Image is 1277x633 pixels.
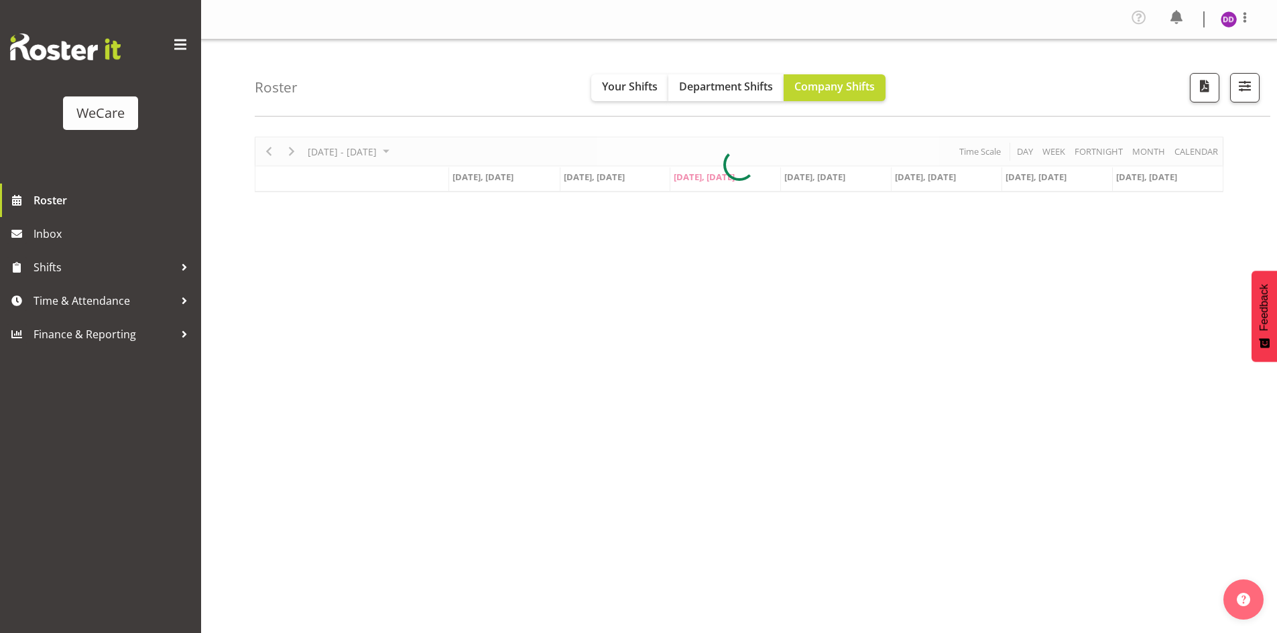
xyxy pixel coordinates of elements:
[1237,593,1250,606] img: help-xxl-2.png
[34,190,194,210] span: Roster
[34,291,174,311] span: Time & Attendance
[1252,271,1277,362] button: Feedback - Show survey
[1230,73,1260,102] button: Filter Shifts
[34,224,194,244] span: Inbox
[784,74,886,101] button: Company Shifts
[76,103,125,123] div: WeCare
[34,257,174,277] span: Shifts
[679,79,773,94] span: Department Shifts
[591,74,668,101] button: Your Shifts
[1258,284,1270,331] span: Feedback
[668,74,784,101] button: Department Shifts
[1221,11,1237,27] img: demi-dumitrean10946.jpg
[34,324,174,344] span: Finance & Reporting
[10,33,121,60] img: Rosterit website logo
[794,79,875,94] span: Company Shifts
[1190,73,1219,102] button: Download a PDF of the roster according to the set date range.
[255,80,298,95] h4: Roster
[602,79,658,94] span: Your Shifts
